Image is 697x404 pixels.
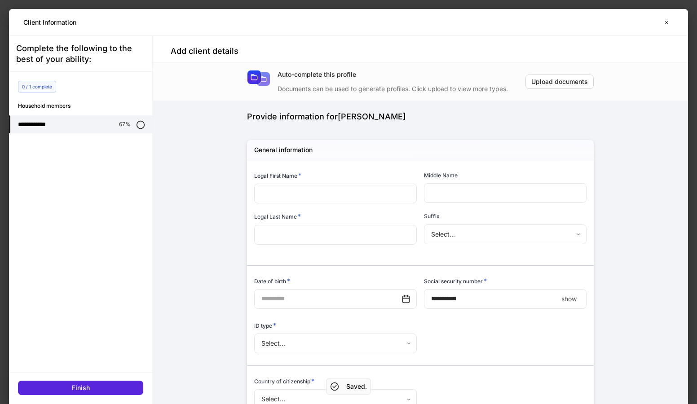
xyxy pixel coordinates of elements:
[119,121,131,128] p: 67%
[424,171,458,180] h6: Middle Name
[254,321,276,330] h6: ID type
[254,334,416,353] div: Select...
[525,75,594,89] button: Upload documents
[18,81,56,92] div: 0 / 1 complete
[16,43,145,65] div: Complete the following to the best of your ability:
[424,224,586,244] div: Select...
[346,382,367,391] h5: Saved.
[254,212,301,221] h6: Legal Last Name
[254,277,290,285] h6: Date of birth
[424,212,440,220] h6: Suffix
[23,18,76,27] h5: Client Information
[18,101,152,110] h6: Household members
[424,277,487,285] h6: Social security number
[531,77,588,86] div: Upload documents
[254,171,301,180] h6: Legal First Name
[247,111,594,122] div: Provide information for [PERSON_NAME]
[254,145,313,154] h5: General information
[171,46,238,57] h4: Add client details
[72,383,90,392] div: Finish
[278,79,525,93] div: Documents can be used to generate profiles. Click upload to view more types.
[254,377,314,386] h6: Country of citizenship
[561,294,577,303] p: show
[278,70,525,79] div: Auto-complete this profile
[18,381,143,395] button: Finish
